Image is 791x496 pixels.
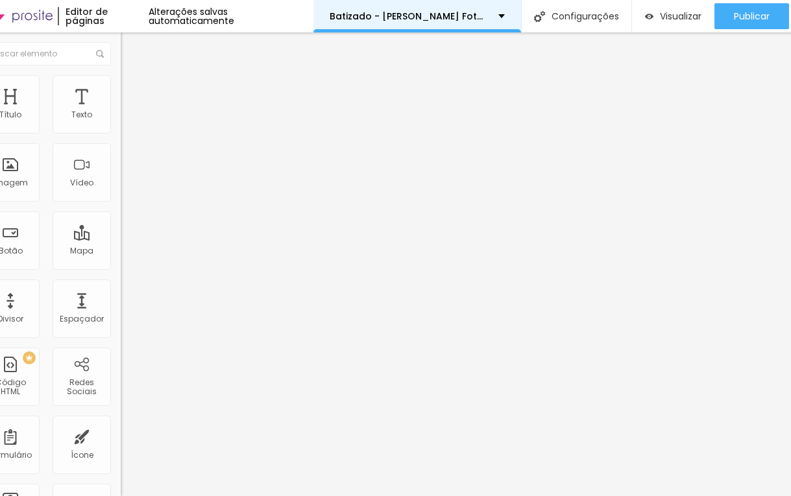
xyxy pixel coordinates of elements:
span: Publicar [734,11,770,21]
span: Visualizar [660,11,701,21]
p: Batizado - [PERSON_NAME] Fotógrafa [330,12,489,21]
img: Icone [534,11,545,22]
div: Vídeo [70,178,93,187]
div: Redes Sociais [56,378,107,397]
div: Espaçador [60,314,104,324]
button: Publicar [714,3,789,29]
img: Icone [96,50,104,58]
button: Visualizar [632,3,714,29]
div: Alterações salvas automaticamente [149,7,313,25]
img: view-1.svg [645,11,653,22]
div: Ícone [71,451,93,460]
div: Texto [71,110,92,119]
div: Mapa [70,246,93,255]
div: Editor de páginas [58,7,148,25]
